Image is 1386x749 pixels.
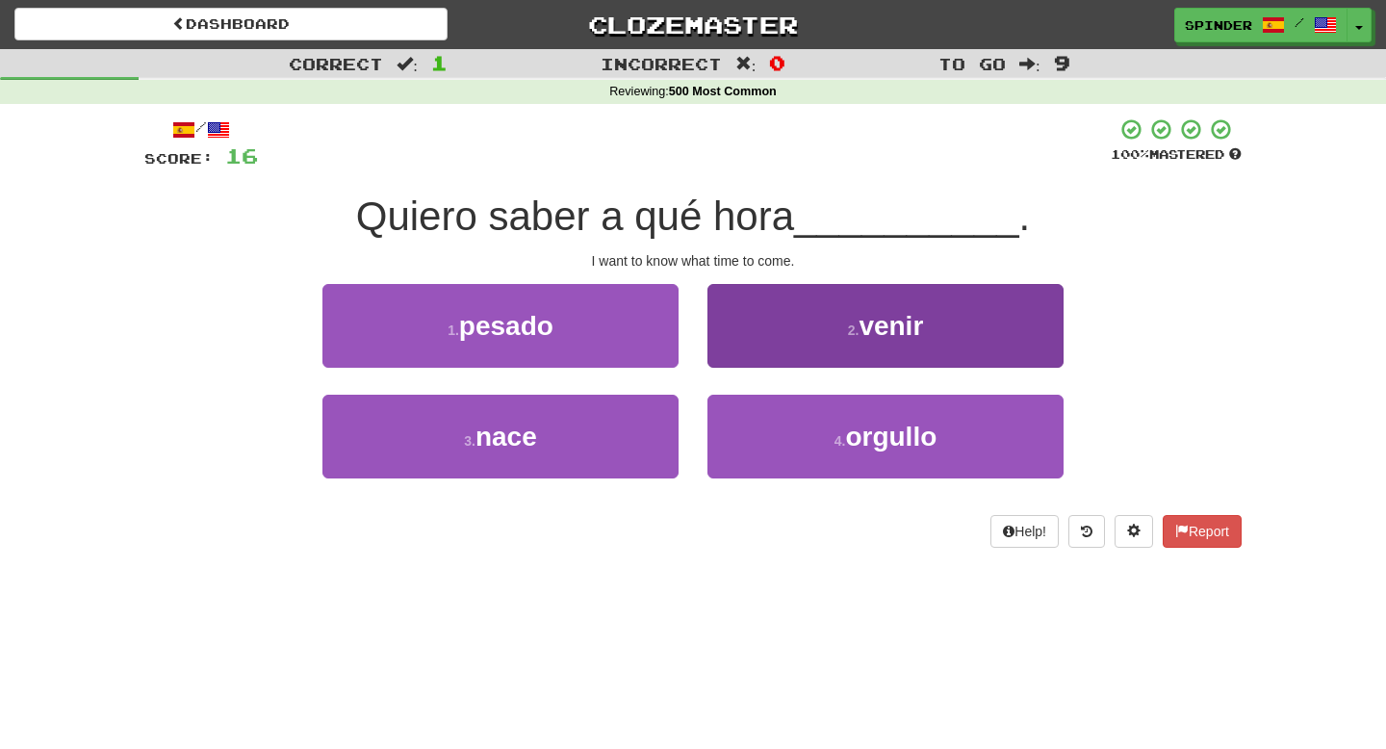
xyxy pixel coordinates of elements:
span: __________ [794,194,1019,239]
span: Score: [144,150,214,167]
span: : [1019,56,1040,72]
span: Spinder [1185,16,1252,34]
div: / [144,117,258,142]
small: 2 . [848,323,860,338]
button: 2.venir [707,284,1064,368]
span: . [1019,194,1031,239]
button: 4.orgullo [707,395,1064,478]
span: venir [859,311,923,341]
a: Dashboard [14,8,448,40]
a: Clozemaster [476,8,910,41]
small: 4 . [834,433,846,449]
small: 1 . [448,323,459,338]
button: Round history (alt+y) [1068,515,1105,548]
span: 1 [431,51,448,74]
span: pesado [459,311,553,341]
button: Help! [990,515,1059,548]
span: 100 % [1111,146,1149,162]
a: Spinder / [1174,8,1347,42]
span: 9 [1054,51,1070,74]
div: Mastered [1111,146,1242,164]
span: 16 [225,143,258,168]
span: nace [475,422,537,452]
span: Correct [289,54,383,73]
span: 0 [769,51,785,74]
strong: 500 Most Common [669,85,777,98]
span: : [735,56,757,72]
button: 1.pesado [322,284,679,368]
span: / [1295,15,1304,29]
span: : [397,56,418,72]
button: 3.nace [322,395,679,478]
div: I want to know what time to come. [144,251,1242,271]
button: Report [1163,515,1242,548]
span: Incorrect [601,54,722,73]
small: 3 . [464,433,475,449]
span: To go [938,54,1006,73]
span: orgullo [845,422,937,452]
span: Quiero saber a qué hora [356,194,794,239]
